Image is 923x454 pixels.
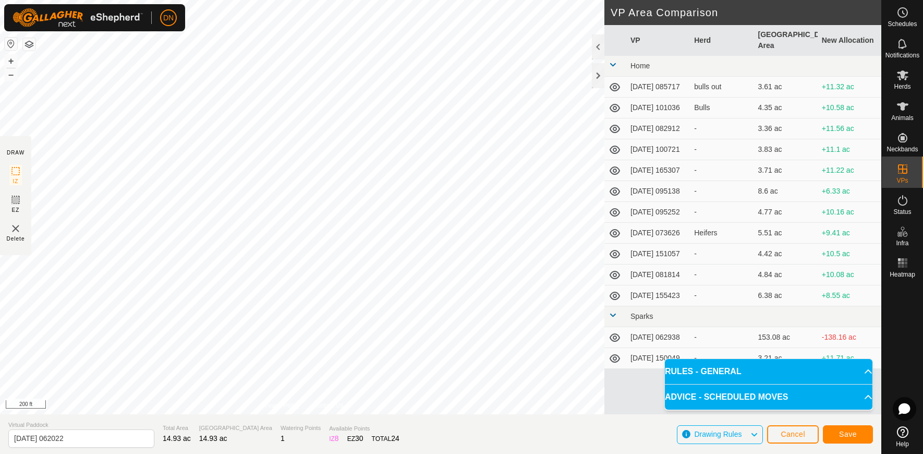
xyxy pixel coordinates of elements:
span: 24 [391,434,399,443]
div: Heifers [694,228,749,238]
td: +8.55 ac [818,285,881,306]
td: +11.22 ac [818,160,881,181]
td: [DATE] 150049 [626,348,690,369]
td: 3.71 ac [754,160,818,181]
td: +11.1 ac [818,139,881,160]
td: +10.16 ac [818,202,881,223]
button: Save [823,425,873,444]
a: Privacy Policy [261,401,300,410]
span: Heatmap [890,271,915,278]
td: 4.84 ac [754,265,818,285]
span: Animals [891,115,914,121]
td: [DATE] 095252 [626,202,690,223]
span: [GEOGRAPHIC_DATA] Area [199,424,272,433]
div: Bulls [694,102,749,113]
span: Watering Points [281,424,321,433]
div: - [694,144,749,155]
td: +11.32 ac [818,77,881,98]
span: Schedules [888,21,917,27]
td: 4.35 ac [754,98,818,118]
td: [DATE] 062938 [626,327,690,348]
td: [DATE] 165307 [626,160,690,181]
span: Drawing Rules [694,430,742,438]
div: - [694,248,749,259]
td: [DATE] 151057 [626,244,690,265]
td: 3.36 ac [754,118,818,139]
div: EZ [347,433,363,444]
td: 8.6 ac [754,181,818,202]
td: [DATE] 101036 [626,98,690,118]
th: VP [626,25,690,56]
span: IZ [13,177,19,185]
td: [DATE] 082912 [626,118,690,139]
span: Cancel [781,430,805,438]
span: ADVICE - SCHEDULED MOVES [665,391,788,403]
div: - [694,290,749,301]
div: - [694,353,749,364]
span: RULES - GENERAL [665,365,742,378]
td: [DATE] 085717 [626,77,690,98]
span: 14.93 ac [163,434,191,443]
td: +11.71 ac [818,348,881,369]
span: Neckbands [886,146,918,152]
a: Help [882,422,923,451]
div: TOTAL [372,433,399,444]
td: -138.16 ac [818,327,881,348]
button: – [5,68,17,81]
span: Total Area [163,424,191,433]
div: DRAW [7,149,25,157]
span: VPs [896,177,908,184]
td: +10.58 ac [818,98,881,118]
span: Herds [894,83,910,90]
td: +6.33 ac [818,181,881,202]
td: 6.38 ac [754,285,818,306]
div: - [694,186,749,197]
div: - [694,269,749,280]
td: 4.77 ac [754,202,818,223]
td: [DATE] 073626 [626,223,690,244]
span: 30 [355,434,363,443]
td: 3.83 ac [754,139,818,160]
td: 153.08 ac [754,327,818,348]
div: bulls out [694,81,749,92]
td: +10.08 ac [818,265,881,285]
button: Map Layers [23,38,35,51]
span: Infra [896,240,908,246]
th: Herd [690,25,754,56]
div: - [694,332,749,343]
span: Virtual Paddock [8,421,154,429]
button: + [5,55,17,67]
td: [DATE] 155423 [626,285,690,306]
td: 3.21 ac [754,348,818,369]
span: Sparks [630,312,653,320]
td: +9.41 ac [818,223,881,244]
span: Delete [7,235,25,243]
td: +10.5 ac [818,244,881,265]
span: Home [630,62,650,70]
a: Contact Us [312,401,343,410]
th: [GEOGRAPHIC_DATA] Area [754,25,818,56]
td: [DATE] 095138 [626,181,690,202]
span: 14.93 ac [199,434,227,443]
p-accordion-header: ADVICE - SCHEDULED MOVES [665,385,872,410]
td: +11.56 ac [818,118,881,139]
span: 1 [281,434,285,443]
span: DN [163,13,174,23]
button: Reset Map [5,38,17,50]
div: IZ [329,433,338,444]
div: - [694,123,749,134]
td: 4.42 ac [754,244,818,265]
img: VP [9,222,22,235]
span: 8 [335,434,339,443]
span: Available Points [329,424,399,433]
button: Cancel [767,425,819,444]
img: Gallagher Logo [13,8,143,27]
div: - [694,165,749,176]
td: [DATE] 081814 [626,265,690,285]
td: 3.61 ac [754,77,818,98]
p-accordion-header: RULES - GENERAL [665,359,872,384]
td: [DATE] 100721 [626,139,690,160]
div: - [694,207,749,218]
span: Help [896,441,909,447]
th: New Allocation [818,25,881,56]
